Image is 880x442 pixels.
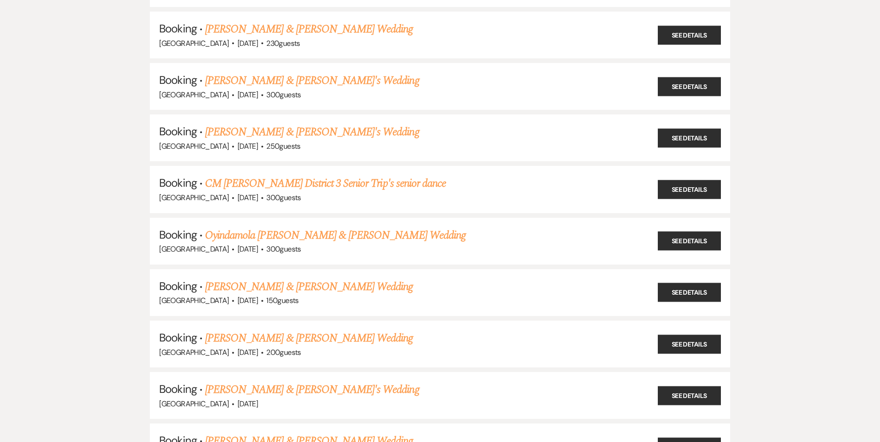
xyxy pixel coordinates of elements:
[159,141,229,151] span: [GEOGRAPHIC_DATA]
[205,124,419,140] a: [PERSON_NAME] & [PERSON_NAME]'s Wedding
[266,90,301,100] span: 300 guests
[159,176,196,190] span: Booking
[205,175,446,192] a: CM [PERSON_NAME] District 3 Senior Trip's senior dance
[238,141,258,151] span: [DATE]
[159,244,229,254] span: [GEOGRAPHIC_DATA]
[205,21,413,38] a: [PERSON_NAME] & [PERSON_NAME] Wedding
[266,347,301,357] span: 200 guests
[159,124,196,139] span: Booking
[238,90,258,100] span: [DATE]
[159,227,196,242] span: Booking
[159,347,229,357] span: [GEOGRAPHIC_DATA]
[159,21,196,36] span: Booking
[658,77,721,96] a: See Details
[266,141,300,151] span: 250 guests
[159,382,196,396] span: Booking
[205,227,466,244] a: Oyindamola [PERSON_NAME] & [PERSON_NAME] Wedding
[266,193,301,202] span: 300 guests
[658,386,721,405] a: See Details
[238,347,258,357] span: [DATE]
[238,296,258,305] span: [DATE]
[205,278,413,295] a: [PERSON_NAME] & [PERSON_NAME] Wedding
[266,244,301,254] span: 300 guests
[159,330,196,345] span: Booking
[658,335,721,354] a: See Details
[159,296,229,305] span: [GEOGRAPHIC_DATA]
[159,399,229,409] span: [GEOGRAPHIC_DATA]
[266,38,300,48] span: 230 guests
[159,73,196,87] span: Booking
[658,232,721,251] a: See Details
[205,72,419,89] a: [PERSON_NAME] & [PERSON_NAME]'s Wedding
[238,38,258,48] span: [DATE]
[205,330,413,347] a: [PERSON_NAME] & [PERSON_NAME] Wedding
[658,283,721,302] a: See Details
[238,244,258,254] span: [DATE]
[658,128,721,147] a: See Details
[658,180,721,199] a: See Details
[238,399,258,409] span: [DATE]
[159,279,196,293] span: Booking
[159,90,229,100] span: [GEOGRAPHIC_DATA]
[159,38,229,48] span: [GEOGRAPHIC_DATA]
[238,193,258,202] span: [DATE]
[658,25,721,44] a: See Details
[159,193,229,202] span: [GEOGRAPHIC_DATA]
[205,381,419,398] a: [PERSON_NAME] & [PERSON_NAME]'s Wedding
[266,296,298,305] span: 150 guests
